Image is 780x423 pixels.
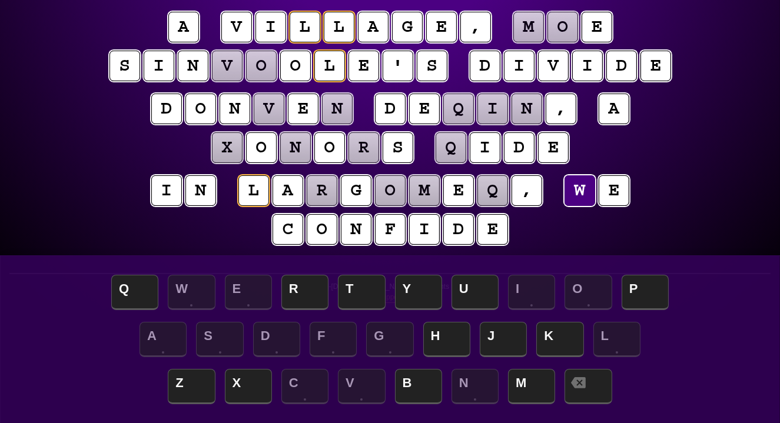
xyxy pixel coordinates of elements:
span: Z [168,369,215,404]
puzzle-tile: a [357,11,389,43]
puzzle-tile: e [476,213,509,245]
puzzle-tile: , [459,11,492,43]
puzzle-tile: d [374,92,406,125]
puzzle-tile: o [306,213,338,245]
puzzle-tile: i [571,49,603,82]
span: F [310,322,357,357]
puzzle-tile: e [287,92,319,125]
puzzle-tile: n [510,92,543,125]
puzzle-tile: m [408,174,440,206]
puzzle-tile: o [374,174,406,206]
puzzle-tile: n [340,213,372,245]
puzzle-tile: o [279,49,311,82]
span: D [253,322,300,357]
span: Q [111,275,158,310]
puzzle-tile: e [347,49,380,82]
puzzle-tile: q [476,174,509,206]
puzzle-tile: s [416,49,448,82]
puzzle-tile: v [537,49,569,82]
puzzle-tile: i [254,11,287,43]
span: M [508,369,555,404]
puzzle-tile: , [545,92,577,125]
span: X [225,369,272,404]
puzzle-tile: s [381,131,414,164]
puzzle-tile: n [184,174,217,206]
puzzle-tile: n [279,131,311,164]
span: S [196,322,243,357]
puzzle-tile: e [598,174,630,206]
puzzle-tile: d [442,213,474,245]
span: L [593,322,640,357]
puzzle-tile: g [340,174,372,206]
puzzle-tile: d [469,49,501,82]
span: I [508,275,555,310]
puzzle-tile: f [374,213,406,245]
puzzle-tile: e [425,11,457,43]
puzzle-tile: o [546,11,579,43]
puzzle-tile: o [245,131,277,164]
puzzle-tile: i [476,92,509,125]
puzzle-tile: o [245,49,277,82]
puzzle-tile: o [313,131,346,164]
span: P [622,275,669,310]
puzzle-tile: s [108,49,141,82]
puzzle-tile: d [605,49,638,82]
puzzle-tile: i [503,49,535,82]
span: J [480,322,527,357]
puzzle-tile: , [510,174,543,206]
span: W [168,275,215,310]
puzzle-tile: n [218,92,251,125]
puzzle-tile: q [442,92,474,125]
puzzle-tile: i [469,131,501,164]
puzzle-tile: v [253,92,285,125]
puzzle-tile: d [503,131,535,164]
puzzle-tile: w [563,174,596,206]
puzzle-tile: v [211,49,243,82]
puzzle-tile: o [184,92,217,125]
puzzle-tile: n [177,49,209,82]
span: H [423,322,470,357]
span: O [565,275,612,310]
span: E [225,275,272,310]
puzzle-tile: i [408,213,440,245]
puzzle-tile: i [142,49,175,82]
span: T [338,275,385,310]
puzzle-tile: e [580,11,613,43]
puzzle-tile: a [271,174,304,206]
puzzle-tile: d [150,92,182,125]
puzzle-tile: x [211,131,243,164]
span: V [338,369,385,404]
puzzle-tile: c [271,213,304,245]
span: C [281,369,328,404]
puzzle-tile: m [512,11,545,43]
puzzle-tile: e [442,174,474,206]
span: A [140,322,187,357]
puzzle-tile: g [391,11,423,43]
puzzle-tile: ' [381,49,414,82]
puzzle-tile: v [220,11,253,43]
span: Y [395,275,442,310]
puzzle-tile: a [167,11,200,43]
puzzle-tile: q [434,131,467,164]
puzzle-tile: e [408,92,440,125]
span: G [366,322,413,357]
puzzle-tile: r [306,174,338,206]
span: U [452,275,499,310]
puzzle-tile: r [347,131,380,164]
span: R [281,275,328,310]
puzzle-tile: e [639,49,672,82]
span: N [452,369,499,404]
puzzle-tile: e [537,131,569,164]
puzzle-tile: a [598,92,630,125]
puzzle-tile: n [321,92,353,125]
span: B [395,369,442,404]
puzzle-tile: i [150,174,182,206]
span: K [536,322,583,357]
